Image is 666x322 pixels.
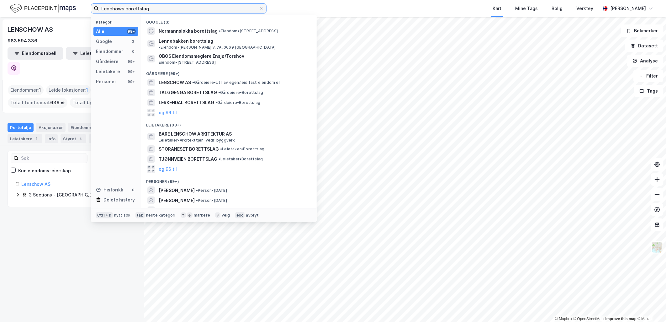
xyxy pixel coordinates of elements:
div: Leide lokasjoner : [46,85,91,95]
span: [PERSON_NAME] [159,187,195,194]
div: 0 [131,187,136,192]
div: Totalt byggareal : [70,98,130,108]
button: Bokmerker [621,24,663,37]
span: 1 [39,86,41,94]
div: 99+ [127,69,136,74]
div: avbryt [246,213,259,218]
span: Person • [DATE] [196,188,227,193]
div: Gårdeiere [96,58,119,65]
span: TJØNNVEIEN BORETTSLAG [159,155,217,163]
div: Styret [61,134,86,143]
iframe: Chat Widget [635,292,666,322]
span: [PERSON_NAME] [159,207,195,214]
span: STORANESET BORETTSLAG [159,145,219,153]
div: markere [194,213,210,218]
div: Gårdeiere (99+) [141,66,317,78]
span: • [215,100,217,105]
span: • [196,188,198,193]
div: 99+ [127,79,136,84]
span: • [219,157,220,161]
span: OBOS Eiendomsmeglere Ensjø/Torshov [159,52,309,60]
span: • [196,198,198,203]
div: Delete history [103,196,135,204]
div: esc [235,212,245,218]
span: Normannsløkka borettslag [159,27,218,35]
div: [PERSON_NAME] [610,5,646,12]
div: Personer (99+) [141,174,317,185]
span: LENSCHOW AS [159,79,191,86]
span: LERKENDAL BORETTSLAG [159,99,214,106]
div: Kun eiendoms-eierskap [18,167,71,174]
div: 4 [77,136,84,142]
button: og 96 til [159,109,177,116]
div: Kategori [96,20,138,24]
span: Leietaker • Borettslag [219,157,263,162]
img: Z [651,241,663,253]
span: 636 ㎡ [50,99,65,106]
div: 99+ [127,59,136,64]
span: Eiendom • [STREET_ADDRESS] [159,60,216,65]
div: Aksjonærer [36,123,66,132]
div: neste kategori [146,213,176,218]
span: • [220,147,222,151]
button: Filter [633,70,663,82]
span: Gårdeiere • Borettslag [215,100,260,105]
span: Lønnebakken borettslag [159,37,213,45]
div: Eiendommer : [8,85,44,95]
div: Personer [96,78,116,85]
button: og 96 til [159,165,177,173]
div: LENSCHOW AS [8,24,54,35]
span: Gårdeiere • Utl. av egen/leid fast eiendom el. [192,80,281,85]
div: Totalt tomteareal : [8,98,67,108]
span: TALGØENGA BORETTSLAG [159,89,217,96]
a: OpenStreetMap [573,317,604,321]
input: Søk på adresse, matrikkel, gårdeiere, leietakere eller personer [99,4,259,13]
span: [PERSON_NAME] [159,197,195,204]
div: Verktøy [576,5,593,12]
span: Gårdeiere • Borettslag [218,90,263,95]
span: Leietaker • Borettslag [220,147,264,152]
span: Eiendom • [PERSON_NAME] v. 7A, 0669 [GEOGRAPHIC_DATA] [159,45,276,50]
div: 3 Sections - [GEOGRAPHIC_DATA], 213/106 [29,191,122,199]
div: velg [222,213,230,218]
span: • [192,80,194,85]
div: 0 [131,49,136,54]
button: Analyse [627,55,663,67]
span: Person • [DATE] [196,198,227,203]
button: Leietakertabell [66,47,122,60]
div: Google [96,38,112,45]
div: Google (3) [141,15,317,26]
span: Leietaker • Arkitekttjen. vedr. byggverk [159,138,235,143]
div: 99+ [127,29,136,34]
span: • [159,45,161,50]
div: Transaksjoner [89,134,132,143]
button: Tags [634,85,663,97]
div: Bolig [552,5,563,12]
div: Leietakere [8,134,42,143]
span: • [218,90,220,95]
div: Ctrl + k [96,212,113,218]
span: BARE LENSCHOW ARKITEKTUR AS [159,130,309,138]
div: 983 594 336 [8,37,37,45]
div: Portefølje [8,123,34,132]
div: Leietakere (99+) [141,118,317,129]
a: Lenschow AS [21,181,50,187]
div: 1 [34,136,40,142]
div: Kart [493,5,501,12]
input: Søk [18,153,87,163]
img: logo.f888ab2527a4732fd821a326f86c7f29.svg [10,3,76,14]
span: 1 [86,86,88,94]
div: Info [45,134,58,143]
div: Mine Tags [515,5,538,12]
div: nytt søk [114,213,131,218]
span: Eiendom • [STREET_ADDRESS] [219,29,278,34]
div: Alle [96,28,104,35]
a: Mapbox [555,317,572,321]
button: Eiendomstabell [8,47,63,60]
div: 3 [131,39,136,44]
div: Leietakere [96,68,120,75]
div: Eiendommer [68,123,107,132]
div: tab [135,212,145,218]
button: Datasett [625,40,663,52]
